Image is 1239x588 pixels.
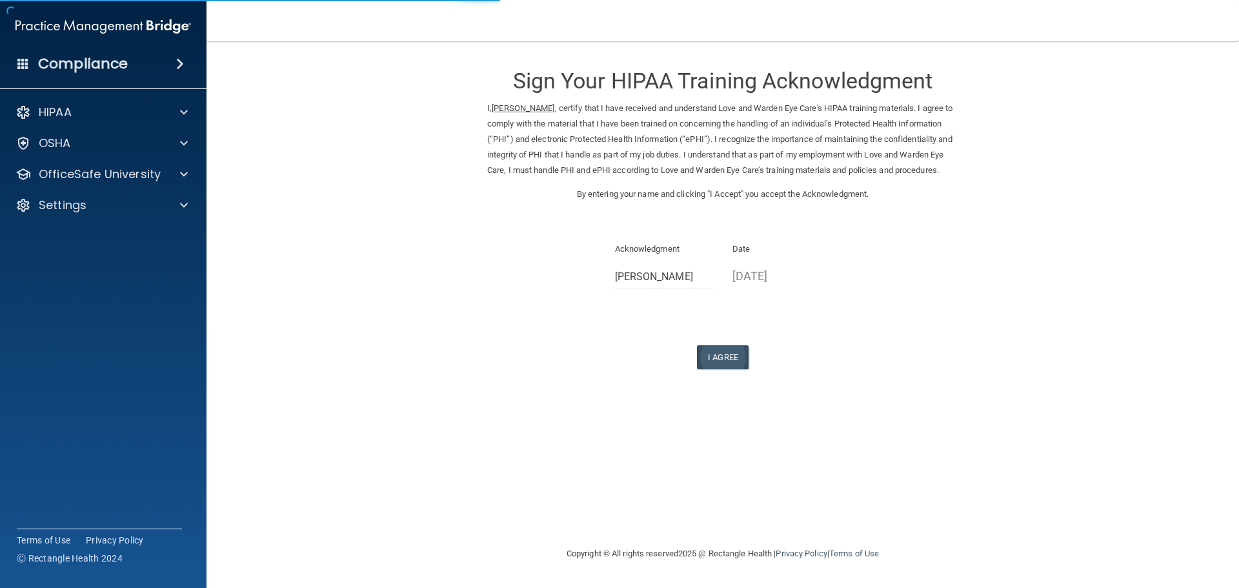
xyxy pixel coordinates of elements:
[487,187,958,202] p: By entering your name and clicking "I Accept" you accept the Acknowledgment.
[15,198,188,213] a: Settings
[776,549,827,558] a: Privacy Policy
[17,534,70,547] a: Terms of Use
[39,198,86,213] p: Settings
[86,534,144,547] a: Privacy Policy
[487,101,958,178] p: I, , certify that I have received and understand Love and Warden Eye Care's HIPAA training materi...
[487,533,958,574] div: Copyright © All rights reserved 2025 @ Rectangle Health | |
[615,241,714,257] p: Acknowledgment
[829,549,879,558] a: Terms of Use
[15,167,188,182] a: OfficeSafe University
[732,265,831,287] p: [DATE]
[39,136,71,151] p: OSHA
[697,345,749,369] button: I Agree
[38,55,128,73] h4: Compliance
[492,103,554,113] ins: [PERSON_NAME]
[15,14,191,39] img: PMB logo
[732,241,831,257] p: Date
[487,69,958,93] h3: Sign Your HIPAA Training Acknowledgment
[39,167,161,182] p: OfficeSafe University
[39,105,72,120] p: HIPAA
[15,136,188,151] a: OSHA
[17,552,123,565] span: Ⓒ Rectangle Health 2024
[15,105,188,120] a: HIPAA
[615,265,714,289] input: Full Name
